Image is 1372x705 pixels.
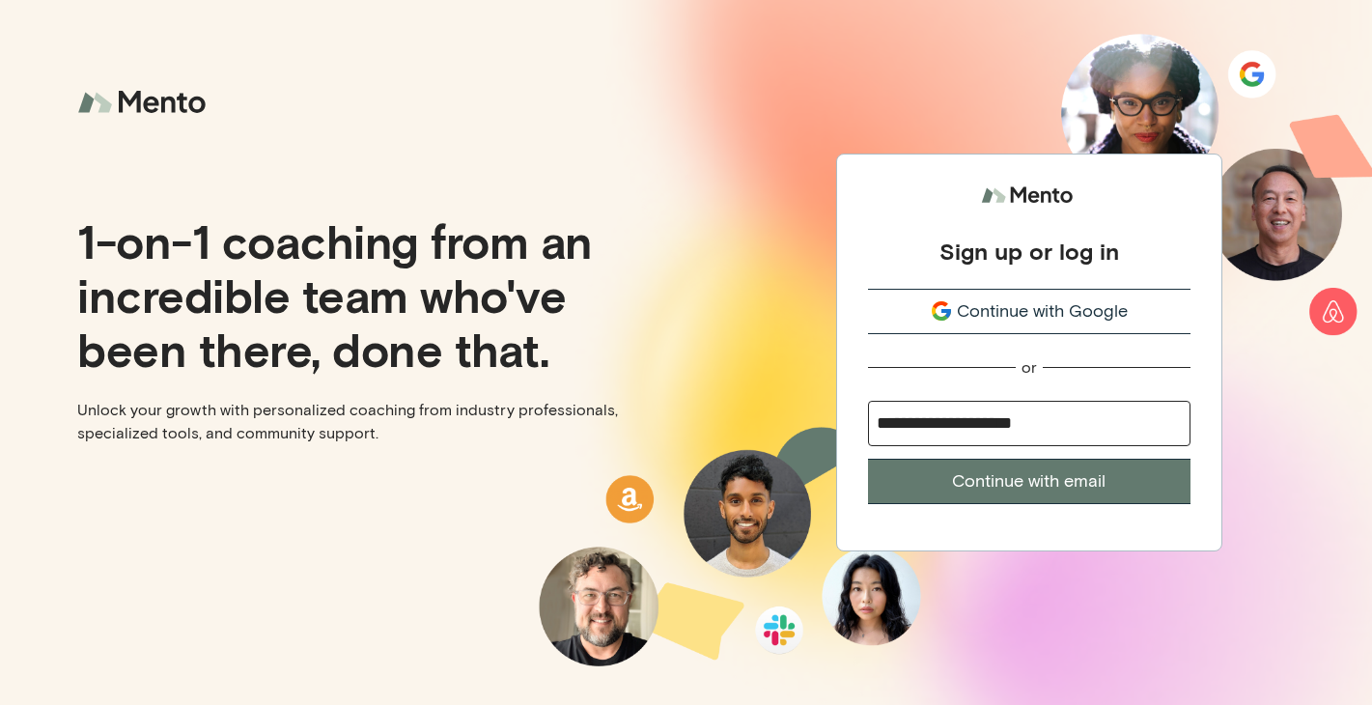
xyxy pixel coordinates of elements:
[77,213,671,376] p: 1-on-1 coaching from an incredible team who've been there, done that.
[957,298,1128,324] span: Continue with Google
[868,289,1190,334] button: Continue with Google
[939,237,1119,266] div: Sign up or log in
[981,178,1078,213] img: logo.svg
[868,459,1190,504] button: Continue with email
[1022,357,1037,378] div: or
[77,399,671,445] p: Unlock your growth with personalized coaching from industry professionals, specialized tools, and...
[77,77,212,128] img: logo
